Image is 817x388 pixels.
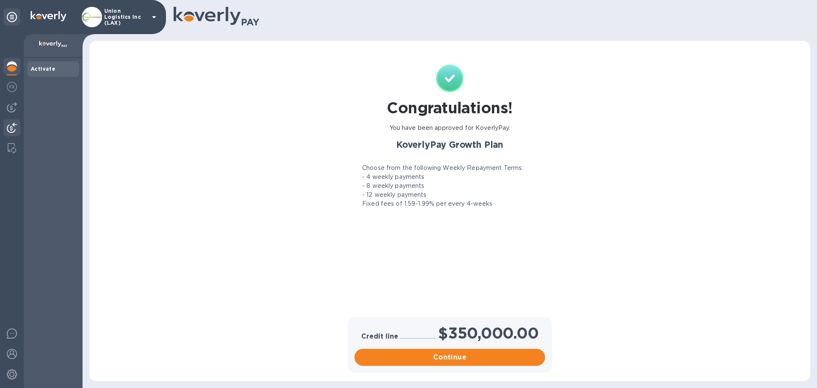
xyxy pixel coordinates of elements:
[31,66,55,72] b: Activate
[438,324,538,342] h1: $350,000.00
[362,190,427,199] p: - 12 weekly payments
[362,199,493,208] p: Fixed fees of 1.59-1.99% per every 4-weeks
[354,349,545,366] button: Continue
[31,11,66,21] img: Logo
[362,181,425,190] p: - 8 weekly payments
[104,8,147,26] p: Union Logistics Inc (LAX)
[7,82,17,92] img: Foreign exchange
[349,139,550,150] h2: KoverlyPay Growth Plan
[362,172,425,181] p: - 4 weekly payments
[389,124,511,132] p: You have been approved for KoverlyPay.
[362,164,523,172] p: Choose from the following Weekly Repayment Terms:
[387,99,512,117] h1: Congratulations!
[3,9,20,26] div: Unpin categories
[361,352,538,362] span: Continue
[361,333,398,341] h3: Credit line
